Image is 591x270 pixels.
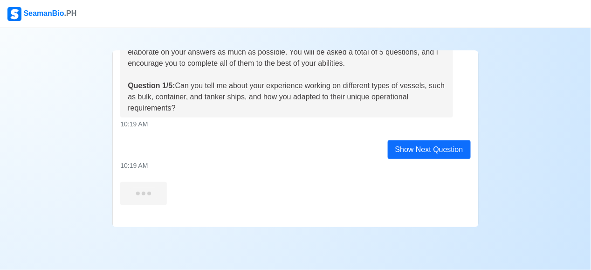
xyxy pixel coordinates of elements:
[128,82,175,90] strong: Question 1/5:
[120,119,470,129] div: 10:19 AM
[7,7,76,21] div: SeamanBio
[388,140,471,159] div: Show Next Question
[64,9,77,17] span: .PH
[120,161,470,171] div: 10:19 AM
[7,7,21,21] img: Logo
[128,13,446,114] div: Hello [PERSON_NAME] [PERSON_NAME], I'm Gem from SeamanBioPH. We want you to be successful in your...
